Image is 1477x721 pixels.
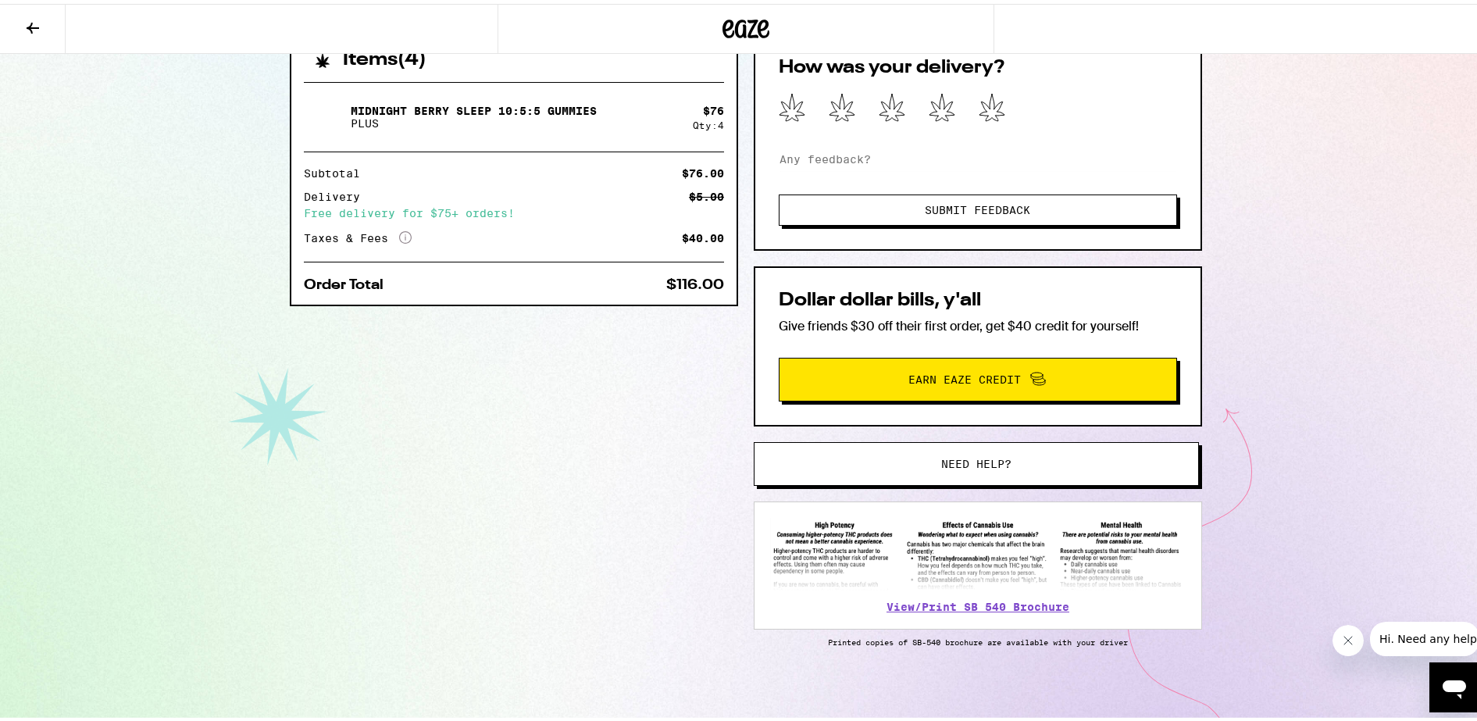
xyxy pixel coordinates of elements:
div: $76.00 [682,164,724,175]
h2: How was your delivery? [779,55,1177,73]
h2: Items ( 4 ) [343,47,426,66]
div: Free delivery for $75+ orders! [304,204,724,215]
div: Qty: 4 [693,116,724,127]
h2: Dollar dollar bills, y'all [779,287,1177,306]
span: Need help? [941,455,1011,466]
div: Taxes & Fees [304,227,412,241]
p: Printed copies of SB-540 brochure are available with your driver [754,634,1202,643]
div: $40.00 [682,229,724,240]
p: PLUS [351,113,597,126]
button: Need help? [754,438,1199,482]
p: Midnight Berry SLEEP 10:5:5 Gummies [351,101,597,113]
span: Submit Feedback [926,201,1031,212]
span: Earn Eaze Credit [908,370,1021,381]
div: $5.00 [689,187,724,198]
button: Submit Feedback [779,191,1177,222]
div: $116.00 [666,274,724,288]
button: Earn Eaze Credit [779,354,1177,398]
div: $ 76 [703,101,724,113]
p: Give friends $30 off their first order, get $40 credit for yourself! [779,314,1177,330]
img: SB 540 Brochure preview [770,514,1186,587]
span: Hi. Need any help? [9,11,112,23]
img: Midnight Berry SLEEP 10:5:5 Gummies [304,91,348,135]
a: View/Print SB 540 Brochure [887,597,1069,609]
input: Any feedback? [779,144,1177,167]
div: Subtotal [304,164,371,175]
div: Delivery [304,187,371,198]
div: Order Total [304,274,394,288]
iframe: Close message [1333,621,1364,652]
